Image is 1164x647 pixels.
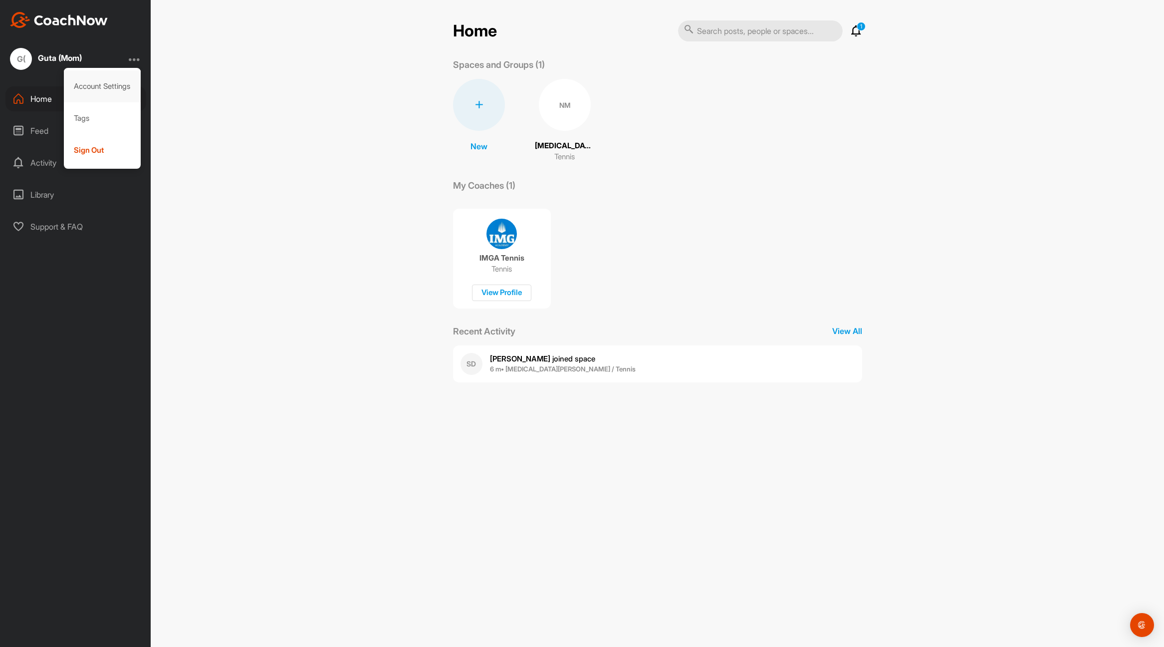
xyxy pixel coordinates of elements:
[1130,613,1154,637] div: Open Intercom Messenger
[491,264,512,274] p: Tennis
[64,134,141,166] div: Sign Out
[470,140,487,152] p: New
[490,365,636,373] b: 6 m • [MEDICAL_DATA][PERSON_NAME] / Tennis
[64,102,141,134] div: Tags
[535,79,595,163] a: NM[MEDICAL_DATA][PERSON_NAME]Tennis
[490,354,550,363] b: [PERSON_NAME]
[461,353,482,375] div: SD
[10,12,108,28] img: CoachNow
[64,70,141,102] div: Account Settings
[453,179,515,192] p: My Coaches (1)
[5,214,146,239] div: Support & FAQ
[5,182,146,207] div: Library
[486,219,517,249] img: coach avatar
[10,48,32,70] div: G(
[5,118,146,143] div: Feed
[535,140,595,152] p: [MEDICAL_DATA][PERSON_NAME]
[479,253,524,263] p: IMGA Tennis
[38,54,82,62] div: Guta (Mom)
[554,151,575,163] p: Tennis
[453,21,497,41] h2: Home
[832,325,862,337] p: View All
[857,22,866,31] p: 1
[678,20,843,41] input: Search posts, people or spaces...
[472,285,531,301] div: View Profile
[5,150,146,175] div: Activity
[453,58,545,71] p: Spaces and Groups (1)
[453,324,515,338] p: Recent Activity
[490,354,595,363] span: joined space
[5,86,146,111] div: Home
[539,79,591,131] div: NM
